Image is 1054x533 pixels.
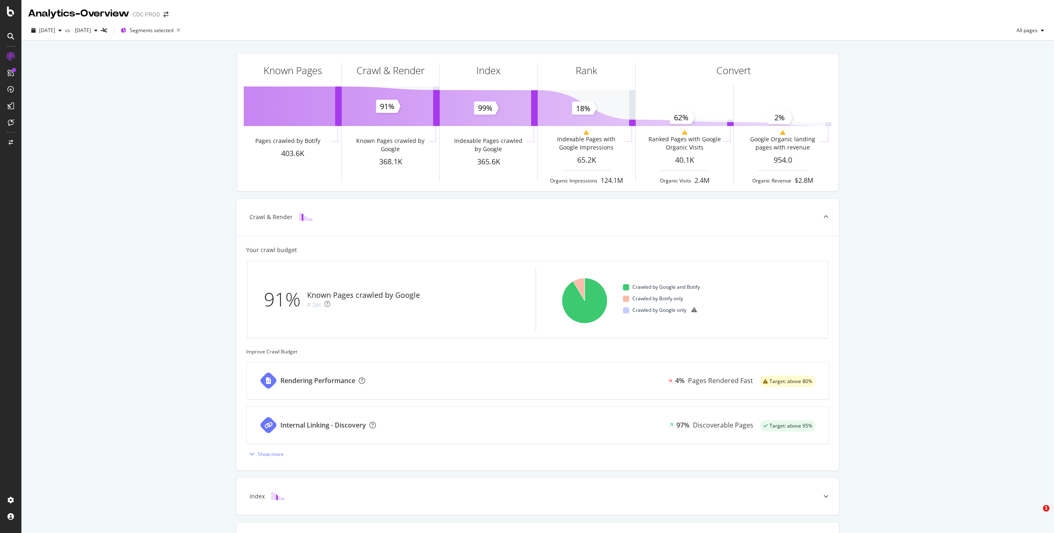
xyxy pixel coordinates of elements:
[280,421,366,430] div: Internal Linking - Discovery
[250,492,265,500] div: Index
[307,290,420,301] div: Known Pages crawled by Google
[770,423,812,428] span: Target: above 95%
[760,376,816,387] div: warning label
[117,24,184,37] button: Segments selected
[163,12,168,17] div: arrow-right-arrow-left
[246,406,829,444] a: Internal Linking - Discovery97%Discoverable Pagessuccess label
[353,137,427,153] div: Known Pages crawled by Google
[246,362,829,400] a: Rendering Performance4%Pages Rendered Fastwarning label
[1043,505,1049,512] span: 1
[576,63,597,77] div: Rank
[271,492,284,500] img: block-icon
[28,7,129,21] div: Analytics - Overview
[307,304,310,306] img: Equal
[39,27,55,34] span: 2025 Sep. 12th
[280,376,355,386] div: Rendering Performance
[133,10,160,19] div: CDC PROD
[299,213,312,221] img: block-icon
[72,24,101,37] button: [DATE]
[676,421,690,430] div: 97%
[1026,505,1046,525] iframe: Intercom live chat
[1013,24,1047,37] button: All pages
[770,379,812,384] span: Target: above 80%
[760,420,816,432] div: success label
[255,137,320,145] div: Pages crawled by Botify
[1013,27,1038,34] span: All pages
[688,376,753,386] div: Pages Rendered Fast
[550,177,597,184] div: Organic Impressions
[263,63,322,77] div: Known Pages
[357,63,424,77] div: Crawl & Render
[72,27,91,34] span: 2025 Aug. 8th
[538,155,635,166] div: 65.2K
[675,376,685,386] div: 4%
[65,27,72,34] span: vs
[632,305,686,315] span: Crawled by Google only
[549,135,623,152] div: Indexable Pages with Google Impressions
[244,148,341,159] div: 403.6K
[312,301,321,309] div: 2pt
[258,451,284,458] div: Show more
[250,213,293,221] div: Crawl & Render
[246,447,284,461] button: Show more
[342,157,439,167] div: 368.1K
[440,157,537,167] div: 365.6K
[632,282,700,292] span: Crawled by Google and Botify
[601,176,623,185] div: 124.1M
[28,24,65,37] button: [DATE]
[264,286,307,313] div: 91%
[632,294,683,304] span: Crawled by Botify only
[246,246,297,254] div: Your crawl budget
[476,63,501,77] div: Index
[130,27,173,34] span: Segments selected
[693,421,753,430] div: Discoverable Pages
[559,268,610,331] svg: A chart.
[451,137,525,153] div: Indexable Pages crawled by Google
[246,348,829,355] div: Improve Crawl Budget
